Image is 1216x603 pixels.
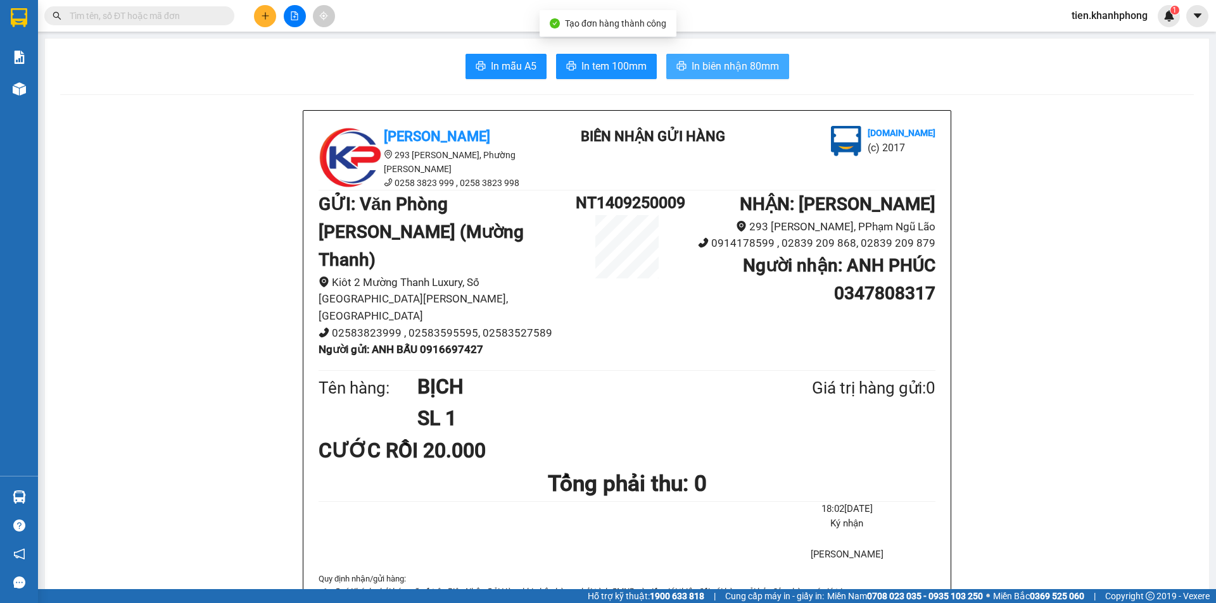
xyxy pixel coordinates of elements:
[1172,6,1177,15] span: 1
[106,48,174,58] b: [DOMAIN_NAME]
[319,325,576,342] li: 02583823999 , 02583595595, 02583527589
[13,82,26,96] img: warehouse-icon
[319,194,524,270] b: GỬI : Văn Phòng [PERSON_NAME] (Mường Thanh)
[313,5,335,27] button: aim
[678,235,935,252] li: 0914178599 , 02839 209 868, 02839 209 879
[13,519,25,532] span: question-circle
[566,61,576,73] span: printer
[106,60,174,76] li: (c) 2017
[1192,10,1203,22] span: caret-down
[827,589,983,603] span: Miền Nam
[319,375,417,401] div: Tên hàng:
[750,375,935,401] div: Giá trị hàng gửi: 0
[650,591,704,601] strong: 1900 633 818
[759,516,935,532] li: Ký nhận
[16,16,79,79] img: logo.jpg
[319,148,547,176] li: 293 [PERSON_NAME], Phường [PERSON_NAME]
[1061,8,1158,23] span: tien.khanhphong
[743,255,935,304] b: Người nhận : ANH PHÚC 0347808317
[868,140,935,156] li: (c) 2017
[666,54,789,79] button: printerIn biên nhận 80mm
[725,589,824,603] span: Cung cấp máy in - giấy in:
[565,18,666,28] span: Tạo đơn hàng thành công
[1030,591,1084,601] strong: 0369 525 060
[384,128,490,144] b: [PERSON_NAME]
[576,190,678,215] h1: NT1409250009
[319,274,576,325] li: Kiôt 2 Mường Thanh Luxury, Số [GEOGRAPHIC_DATA][PERSON_NAME], [GEOGRAPHIC_DATA]
[556,54,657,79] button: printerIn tem 100mm
[319,277,329,287] span: environment
[588,589,704,603] span: Hỗ trợ kỹ thuật:
[550,18,560,28] span: check-circle
[13,51,26,64] img: solution-icon
[254,5,276,27] button: plus
[53,11,61,20] span: search
[137,16,168,46] img: logo.jpg
[993,589,1084,603] span: Miền Bắc
[13,548,25,560] span: notification
[290,11,299,20] span: file-add
[831,126,861,156] img: logo.jpg
[714,589,716,603] span: |
[319,176,547,190] li: 0258 3823 999 , 0258 3823 998
[1146,592,1155,600] span: copyright
[759,547,935,563] li: [PERSON_NAME]
[1170,6,1179,15] sup: 1
[1186,5,1208,27] button: caret-down
[284,5,306,27] button: file-add
[319,327,329,338] span: phone
[384,178,393,187] span: phone
[986,594,990,599] span: ⚪️
[678,218,935,235] li: 293 [PERSON_NAME], PPhạm Ngũ Lão
[736,221,747,232] span: environment
[334,587,843,596] i: Quý Khách phải báo mã số trên Biên Nhận Gửi Hàng khi nhận hàng, phải trình CMND và giấy giới thiệ...
[465,54,547,79] button: printerIn mẫu A5
[1163,10,1175,22] img: icon-new-feature
[319,126,382,189] img: logo.jpg
[581,128,725,144] b: BIÊN NHẬN GỬI HÀNG
[319,11,328,20] span: aim
[1094,589,1096,603] span: |
[261,11,270,20] span: plus
[384,150,393,159] span: environment
[70,9,219,23] input: Tìm tên, số ĐT hoặc mã đơn
[82,18,122,100] b: BIÊN NHẬN GỬI HÀNG
[319,343,483,356] b: Người gửi : ANH BẤU 0916697427
[13,490,26,504] img: warehouse-icon
[698,237,709,248] span: phone
[676,61,687,73] span: printer
[11,8,27,27] img: logo-vxr
[417,402,750,434] h1: SL 1
[417,371,750,402] h1: BỊCH
[692,58,779,74] span: In biên nhận 80mm
[581,58,647,74] span: In tem 100mm
[867,591,983,601] strong: 0708 023 035 - 0935 103 250
[319,435,522,466] div: CƯỚC RỒI 20.000
[13,576,25,588] span: message
[476,61,486,73] span: printer
[740,194,935,214] b: NHẬN : [PERSON_NAME]
[319,466,935,501] h1: Tổng phải thu: 0
[16,82,72,141] b: [PERSON_NAME]
[868,128,935,138] b: [DOMAIN_NAME]
[491,58,536,74] span: In mẫu A5
[759,502,935,517] li: 18:02[DATE]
